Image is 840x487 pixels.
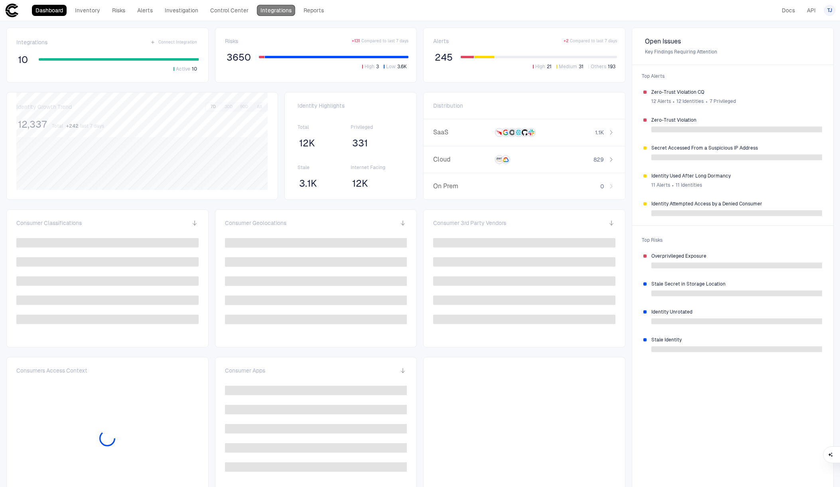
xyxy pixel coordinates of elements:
span: Stale [298,164,351,171]
button: Active10 [172,65,199,73]
span: Risks [225,37,238,45]
span: 31 [579,63,584,70]
span: 331 [352,137,368,149]
span: + 131 [352,38,360,44]
span: Zero-Trust Violation CQ [651,89,822,95]
span: SaaS [433,128,492,136]
span: Privileged [351,124,404,130]
button: Medium31 [555,63,585,70]
span: ∙ [672,95,675,107]
span: Identity Growth Trend [16,103,72,110]
a: Alerts [134,5,156,16]
span: 10 [18,54,28,66]
button: 12K [298,137,317,150]
button: 10 [16,53,29,66]
span: 11 Alerts [651,182,670,188]
span: Consumers Access Context [16,367,87,374]
span: Stale Secret in Storage Location [651,281,822,287]
span: Connect Integration [158,39,197,45]
span: 829 [594,156,604,163]
span: High [535,63,545,70]
span: Consumer Apps [225,367,265,374]
span: Secret Accessed From a Suspicious IP Address [651,145,822,151]
span: TJ [827,7,832,14]
span: Identity Attempted Access by a Denied Consumer [651,201,822,207]
span: Top Alerts [637,68,829,84]
span: Consumer Geolocations [225,219,286,227]
button: Low3.6K [382,63,408,70]
span: + 242 [66,123,79,129]
a: Reports [300,5,327,16]
button: All [252,103,267,110]
a: Inventory [71,5,104,16]
span: Low [386,63,396,70]
span: Stale Identity [651,337,822,343]
button: 12K [351,177,370,190]
span: 1.1K [595,129,604,136]
span: Consumer 3rd Party Vendors [433,219,506,227]
span: Zero-Trust Violation [651,117,822,123]
a: Control Center [207,5,252,16]
span: 3.6K [397,63,407,70]
span: Top Risks [637,232,829,248]
a: Risks [108,5,129,16]
span: Identity Used After Long Dormancy [651,173,822,179]
button: 30D [221,103,236,110]
span: Overprivileged Exposure [651,253,822,259]
span: 12 Alerts [651,98,671,104]
span: Consumer Classifications [16,219,82,227]
button: 245 [433,51,454,64]
span: 21 [547,63,552,70]
button: 12,337 [16,118,49,131]
button: 331 [351,137,369,150]
a: Investigation [161,5,202,16]
button: 3.1K [298,177,319,190]
span: Identity Unrotated [651,309,822,315]
span: + 2 [564,38,568,44]
span: 12,337 [18,118,47,130]
span: Total [298,124,351,130]
span: 12K [299,137,315,149]
button: High21 [531,63,553,70]
span: 3650 [227,51,251,63]
span: 7 Privileged [710,98,736,104]
a: Dashboard [32,5,67,16]
button: 3650 [225,51,252,64]
span: Cloud [433,156,492,164]
span: ∙ [672,179,674,191]
span: ∙ [705,95,708,107]
span: Open Issues [645,37,821,45]
span: High [365,63,375,70]
span: 0 [600,183,604,190]
button: Connect Integration [149,37,199,47]
span: Integrations [16,39,47,46]
button: High3 [361,63,381,70]
span: Distribution [433,102,463,109]
span: Compared to last 7 days [361,38,408,44]
span: 10 [192,66,197,72]
span: last 7 days [80,123,104,129]
a: Integrations [257,5,295,16]
button: TJ [824,5,835,16]
span: 12 Identities [676,98,704,104]
a: Docs [778,5,799,16]
span: Alerts [433,37,449,45]
span: 12K [352,177,368,189]
span: Medium [559,63,577,70]
span: 11 Identities [676,182,702,188]
span: 3 [376,63,379,70]
span: On Prem [433,182,492,190]
span: Total [52,123,63,129]
span: Key Findings Requiring Attention [645,49,821,55]
span: Active [176,66,190,72]
button: 7D [206,103,220,110]
span: Internet Facing [351,164,404,171]
span: Identity Highlights [298,102,404,109]
span: 3.1K [299,177,317,189]
button: 90D [237,103,251,110]
a: API [803,5,819,16]
span: 245 [435,51,453,63]
span: Compared to last 7 days [570,38,617,44]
